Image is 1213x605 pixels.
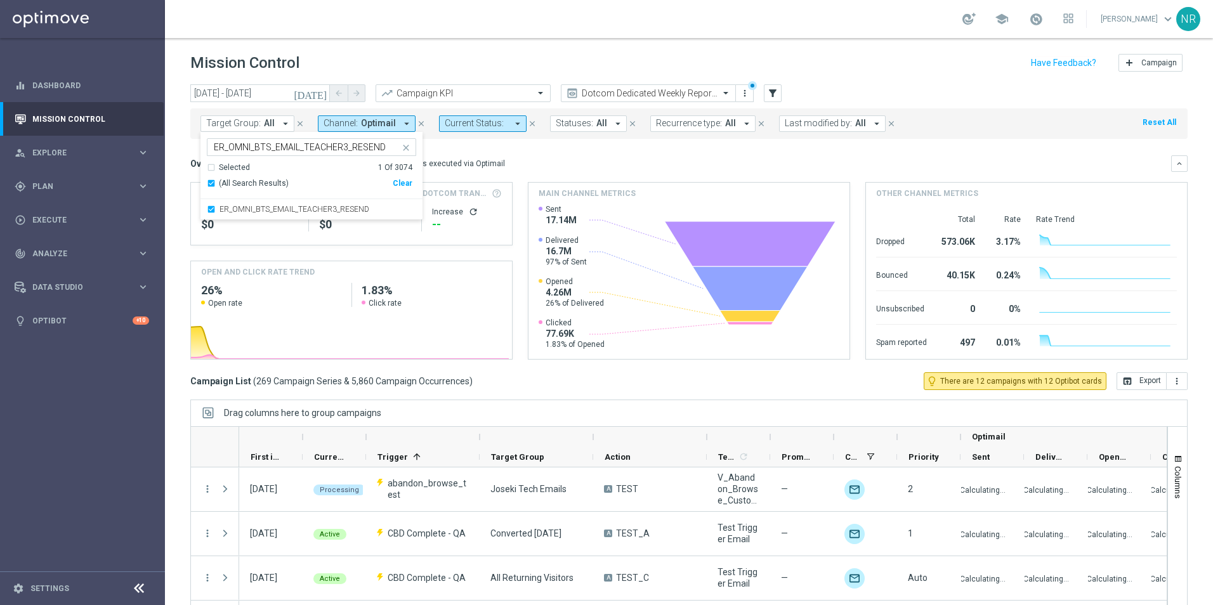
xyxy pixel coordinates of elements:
[377,452,408,462] span: Trigger
[1141,58,1177,67] span: Campaign
[995,12,1009,26] span: school
[757,119,766,128] i: close
[206,118,261,129] span: Target Group:
[15,214,137,226] div: Execute
[14,148,150,158] div: person_search Explore keyboard_arrow_right
[940,375,1102,387] span: There are 12 campaigns with 12 Optibot cards
[960,528,1006,540] p: Calculating...
[616,483,638,495] span: TEST
[1036,214,1177,224] div: Rate Trend
[320,530,340,538] span: Active
[942,331,975,351] div: 497
[313,483,365,495] colored-tag: Processing
[137,146,149,159] i: keyboard_arrow_right
[432,207,502,217] div: Increase
[190,375,473,387] h3: Campaign List
[546,287,604,298] span: 4.26M
[491,452,544,462] span: Target Group
[15,102,149,136] div: Mission Control
[14,249,150,259] div: track_changes Analyze keyboard_arrow_right
[604,530,612,537] span: A
[1118,54,1183,72] button: add Campaign
[550,115,627,132] button: Statuses: All arrow_drop_down
[990,230,1021,250] div: 3.17%
[292,84,330,103] button: [DATE]
[871,118,882,129] i: arrow_drop_down
[401,118,412,129] i: arrow_drop_down
[361,118,396,129] span: Optimail
[294,117,306,131] button: close
[781,528,788,539] span: —
[334,89,343,98] i: arrow_back
[628,119,637,128] i: close
[468,207,478,217] button: refresh
[200,138,423,220] ng-select: ER_OMNI_BTS_EMAIL_TEACHER3_RESEND
[14,316,150,326] div: lightbulb Optibot +10
[737,450,749,464] span: Calculate column
[972,432,1006,441] span: Optimail
[490,572,574,583] span: All Returning Visitors
[352,89,361,98] i: arrow_forward
[650,115,756,132] button: Recurrence type: All arrow_drop_down
[253,375,256,387] span: (
[844,524,865,544] div: Optimail
[250,483,277,495] div: 01 Sep 2025, Monday
[779,115,886,132] button: Last modified by: All arrow_drop_down
[748,81,757,90] div: There are unsaved changes
[32,149,137,157] span: Explore
[32,68,149,102] a: Dashboard
[546,298,604,308] span: 26% of Delivered
[546,257,587,267] span: 97% of Sent
[527,117,538,131] button: close
[201,217,298,232] div: $0
[191,512,239,556] div: Press SPACE to select this row.
[369,298,402,308] span: Click rate
[1099,10,1176,29] a: [PERSON_NAME]keyboard_arrow_down
[319,217,410,232] div: $0
[388,572,466,583] span: CBD Complete - QA
[924,372,1106,390] button: lightbulb_outline There are 12 campaigns with 12 Optibot cards
[190,158,231,169] h3: Overview:
[220,205,369,213] label: ER_OMNI_BTS_EMAIL_TEACHER3_RESEND
[14,282,150,292] div: Data Studio keyboard_arrow_right
[528,119,537,128] i: close
[990,264,1021,284] div: 0.24%
[546,328,605,339] span: 77.69K
[15,181,137,192] div: Plan
[844,479,865,500] img: Optimail
[887,119,896,128] i: close
[137,214,149,226] i: keyboard_arrow_right
[1167,372,1188,390] button: more_vert
[376,84,551,102] ng-select: Campaign KPI
[264,118,275,129] span: All
[294,88,328,99] i: [DATE]
[416,117,427,131] button: close
[15,315,26,327] i: lightbulb
[605,452,631,462] span: Action
[207,199,416,219] div: ER_OMNI_BTS_EMAIL_TEACHER3_RESEND
[908,484,913,494] span: 2
[15,248,137,259] div: Analyze
[546,318,605,328] span: Clicked
[15,214,26,226] i: play_circle_outline
[330,84,348,102] button: arrow_back
[320,486,359,494] span: Processing
[378,162,412,173] div: 1 Of 3074
[718,472,759,506] span: V_Abandon_Browse_Customer_T1_V9
[14,81,150,91] button: equalizer Dashboard
[388,478,469,500] span: abandon_browse_test
[725,118,736,129] span: All
[785,118,852,129] span: Last modified by:
[1176,7,1200,31] div: NR
[362,283,502,298] h2: 1.83%
[224,408,381,418] span: Drag columns here to group campaigns
[32,102,149,136] a: Mission Control
[1031,58,1096,67] input: Have Feedback?
[718,452,737,462] span: Templates
[348,84,365,102] button: arrow_forward
[539,188,636,199] h4: Main channel metrics
[1124,58,1134,68] i: add
[1172,376,1182,386] i: more_vert
[250,528,277,539] div: 01 Sep 2025, Monday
